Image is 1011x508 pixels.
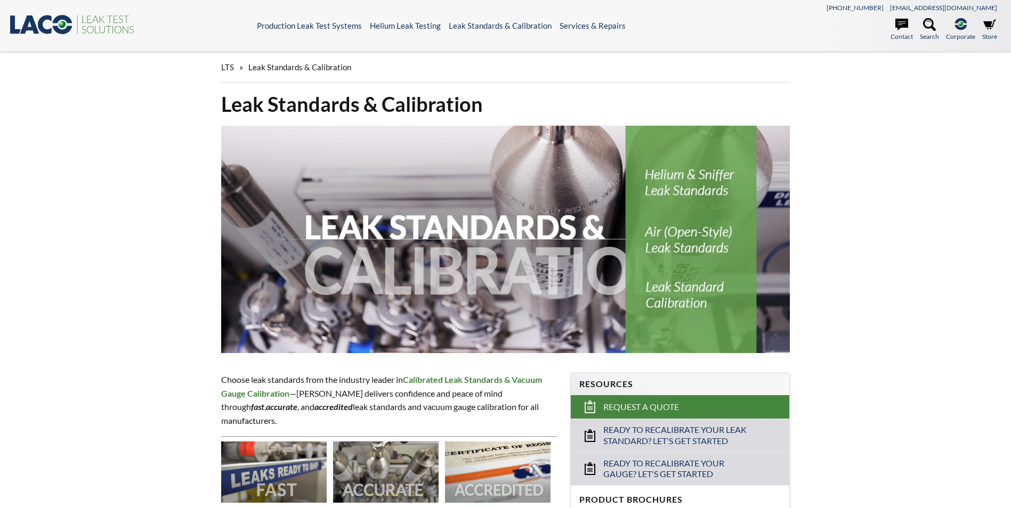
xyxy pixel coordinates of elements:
[920,18,939,42] a: Search
[891,18,913,42] a: Contact
[827,4,884,12] a: [PHONE_NUMBER]
[221,373,557,427] p: Choose leak standards from the industry leader in —[PERSON_NAME] delivers confidence and peace of...
[248,62,351,72] span: Leak Standards & Calibration
[257,21,362,30] a: Production Leak Test Systems
[221,52,789,83] div: »
[221,62,234,72] span: LTS
[603,402,679,413] span: Request a Quote
[333,441,439,503] img: Image showing the word ACCURATE overlaid on it
[221,91,789,117] h1: Leak Standards & Calibration
[603,424,758,447] span: Ready to Recalibrate Your Leak Standard? Let's Get Started
[221,126,789,353] img: Leak Standards & Calibration header
[946,31,975,42] span: Corporate
[221,441,327,503] img: Image showing the word FAST overlaid on it
[560,21,626,30] a: Services & Repairs
[221,374,542,398] strong: Calibrated Leak Standards & Vacuum Gauge Calibration
[370,21,441,30] a: Helium Leak Testing
[266,402,297,412] strong: accurate
[579,379,781,390] h4: Resources
[603,458,758,480] span: Ready to Recalibrate Your Gauge? Let's Get Started
[571,419,789,452] a: Ready to Recalibrate Your Leak Standard? Let's Get Started
[445,441,551,503] img: Image showing the word ACCREDITED overlaid on it
[314,402,353,412] em: accredited
[890,4,997,12] a: [EMAIL_ADDRESS][DOMAIN_NAME]
[982,18,997,42] a: Store
[579,494,781,505] h4: Product Brochures
[571,395,789,419] a: Request a Quote
[449,21,552,30] a: Leak Standards & Calibration
[571,452,789,486] a: Ready to Recalibrate Your Gauge? Let's Get Started
[251,402,264,412] em: fast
